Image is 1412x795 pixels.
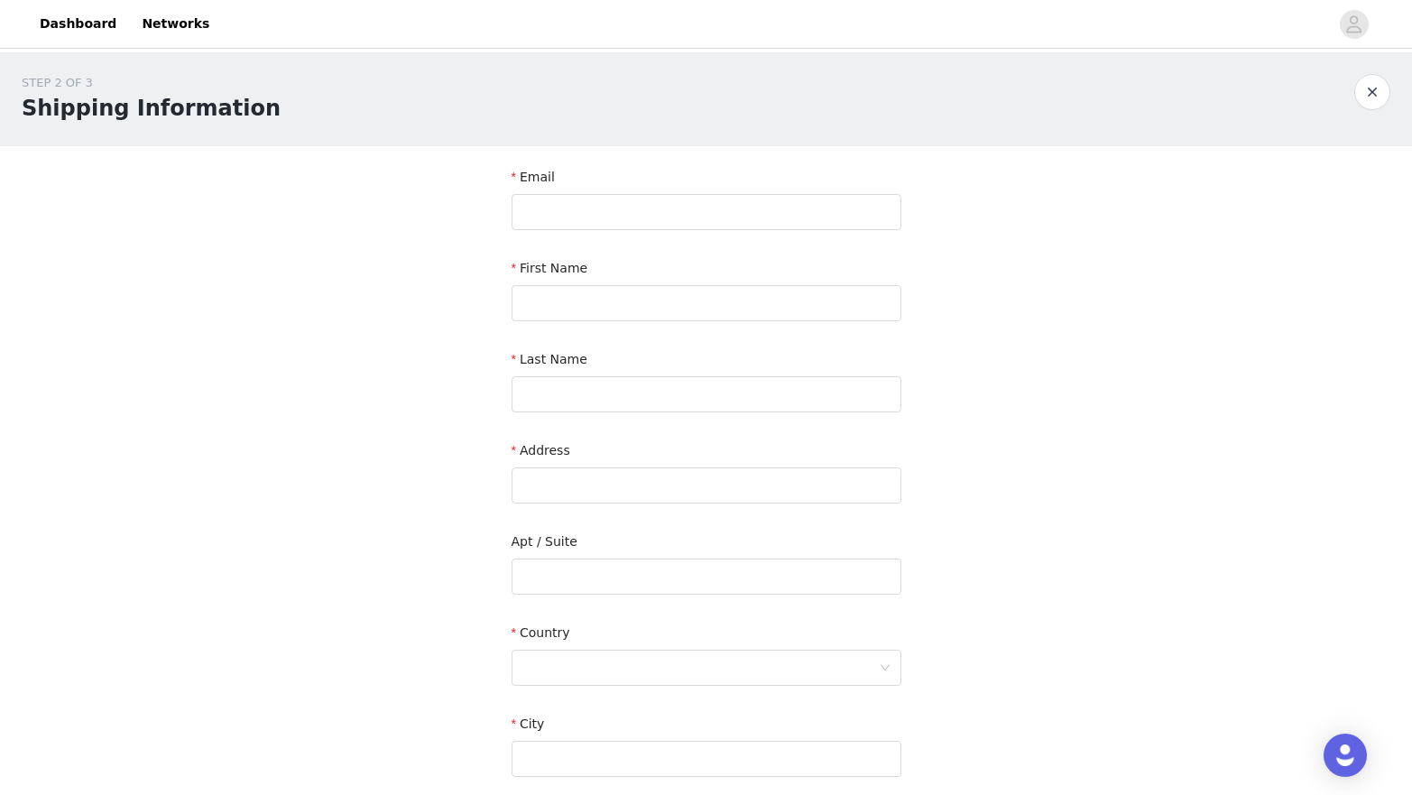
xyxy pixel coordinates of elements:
div: Open Intercom Messenger [1324,734,1367,777]
label: City [512,716,545,731]
div: avatar [1345,10,1362,39]
i: icon: down [880,662,891,675]
a: Networks [131,4,220,44]
label: Address [512,443,570,458]
label: Apt / Suite [512,534,577,549]
div: STEP 2 OF 3 [22,74,281,92]
label: Email [512,170,555,184]
label: Country [512,625,570,640]
label: First Name [512,261,588,275]
a: Dashboard [29,4,127,44]
label: Last Name [512,352,587,366]
h1: Shipping Information [22,92,281,125]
